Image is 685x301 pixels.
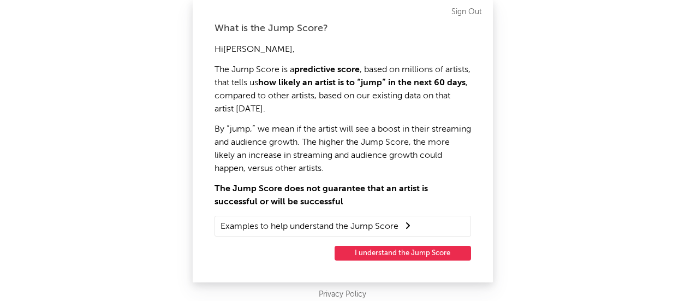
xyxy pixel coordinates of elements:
[335,246,471,261] button: I understand the Jump Score
[221,219,465,233] summary: Examples to help understand the Jump Score
[319,288,366,301] a: Privacy Policy
[215,22,471,35] div: What is the Jump Score?
[215,185,428,206] strong: The Jump Score does not guarantee that an artist is successful or will be successful
[215,123,471,175] p: By “jump,” we mean if the artist will see a boost in their streaming and audience growth. The hig...
[215,63,471,116] p: The Jump Score is a , based on millions of artists, that tells us , compared to other artists, ba...
[451,5,482,19] a: Sign Out
[258,79,466,87] strong: how likely an artist is to “jump” in the next 60 days
[215,43,471,56] p: Hi [PERSON_NAME] ,
[294,66,360,74] strong: predictive score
